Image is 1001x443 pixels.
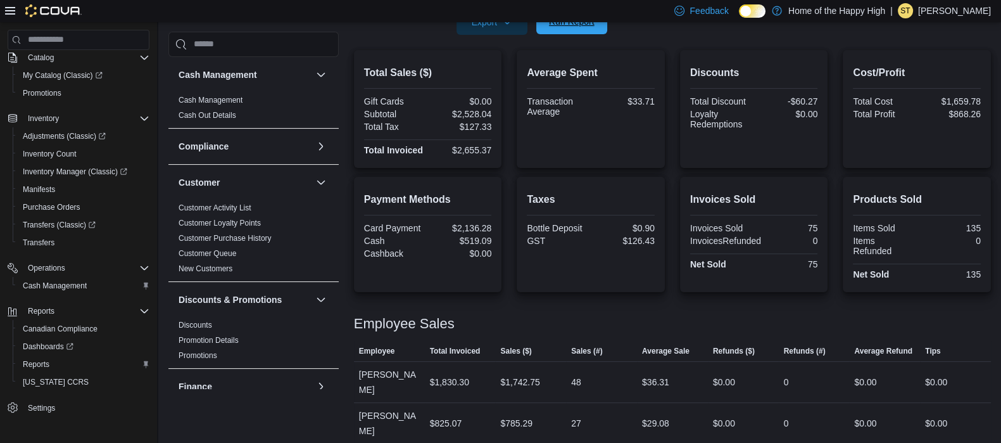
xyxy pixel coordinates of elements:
[430,375,469,390] div: $1,830.30
[13,198,154,216] button: Purchase Orders
[13,216,154,234] a: Transfers (Classic)
[431,122,492,132] div: $127.33
[18,129,149,144] span: Adjustments (Classic)
[23,260,70,276] button: Operations
[23,324,98,334] span: Canadian Compliance
[431,96,492,106] div: $0.00
[890,3,893,18] p: |
[179,321,212,330] a: Discounts
[853,65,981,80] h2: Cost/Profit
[23,111,64,126] button: Inventory
[18,235,60,250] a: Transfers
[13,127,154,145] a: Adjustments (Classic)
[23,131,106,141] span: Adjustments (Classic)
[690,192,818,207] h2: Invoices Sold
[690,96,752,106] div: Total Discount
[919,269,981,279] div: 135
[13,145,154,163] button: Inventory Count
[527,223,588,233] div: Bottle Deposit
[179,96,242,105] a: Cash Management
[571,375,581,390] div: 48
[18,339,79,354] a: Dashboards
[179,335,239,345] span: Promotion Details
[13,67,154,84] a: My Catalog (Classic)
[179,218,261,228] span: Customer Loyalty Points
[853,223,914,233] div: Items Sold
[642,375,669,390] div: $36.31
[739,4,765,18] input: Dark Mode
[364,96,425,106] div: Gift Cards
[527,96,588,117] div: Transaction Average
[527,65,655,80] h2: Average Spent
[179,248,236,259] span: Customer Queue
[431,145,492,155] div: $2,655.37
[23,304,60,319] button: Reports
[925,375,947,390] div: $0.00
[18,182,60,197] a: Manifests
[784,375,789,390] div: 0
[18,146,82,162] a: Inventory Count
[18,357,149,372] span: Reports
[18,339,149,354] span: Dashboards
[179,176,220,189] h3: Customer
[179,140,311,153] button: Compliance
[179,264,232,274] span: New Customers
[23,88,61,98] span: Promotions
[168,93,339,128] div: Cash Management
[179,203,251,212] a: Customer Activity List
[18,68,149,83] span: My Catalog (Classic)
[690,223,752,233] div: Invoices Sold
[18,86,66,101] a: Promotions
[18,68,108,83] a: My Catalog (Classic)
[179,320,212,330] span: Discounts
[28,53,54,63] span: Catalog
[766,236,817,246] div: 0
[18,357,54,372] a: Reports
[179,293,311,306] button: Discounts & Promotions
[642,416,669,431] div: $29.08
[13,163,154,181] a: Inventory Manager (Classic)
[179,140,229,153] h3: Compliance
[179,233,272,243] span: Customer Purchase History
[179,350,217,361] span: Promotions
[853,96,914,106] div: Total Cost
[690,259,726,269] strong: Net Sold
[23,238,54,248] span: Transfers
[23,377,89,387] span: [US_STATE] CCRS
[18,200,85,215] a: Purchase Orders
[18,235,149,250] span: Transfers
[18,217,149,233] span: Transfers (Classic)
[571,416,581,431] div: 27
[179,95,242,105] span: Cash Management
[23,149,77,159] span: Inventory Count
[28,113,59,124] span: Inventory
[430,346,481,356] span: Total Invoiced
[500,375,539,390] div: $1,742.75
[23,260,149,276] span: Operations
[313,292,329,307] button: Discounts & Promotions
[23,50,149,65] span: Catalog
[593,236,655,246] div: $126.43
[13,373,154,391] button: [US_STATE] CCRS
[23,359,49,369] span: Reports
[13,181,154,198] button: Manifests
[23,202,80,212] span: Purchase Orders
[179,380,311,393] button: Finance
[179,351,217,360] a: Promotions
[593,96,655,106] div: $33.71
[13,84,154,102] button: Promotions
[313,379,329,394] button: Finance
[690,109,752,129] div: Loyalty Redemptions
[500,416,532,431] div: $785.29
[527,192,655,207] h2: Taxes
[900,3,910,18] span: ST
[13,277,154,295] button: Cash Management
[18,86,149,101] span: Promotions
[642,346,689,356] span: Average Sale
[3,302,154,320] button: Reports
[757,223,818,233] div: 75
[13,234,154,252] button: Transfers
[593,223,655,233] div: $0.90
[919,223,981,233] div: 135
[784,346,826,356] span: Refunds (#)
